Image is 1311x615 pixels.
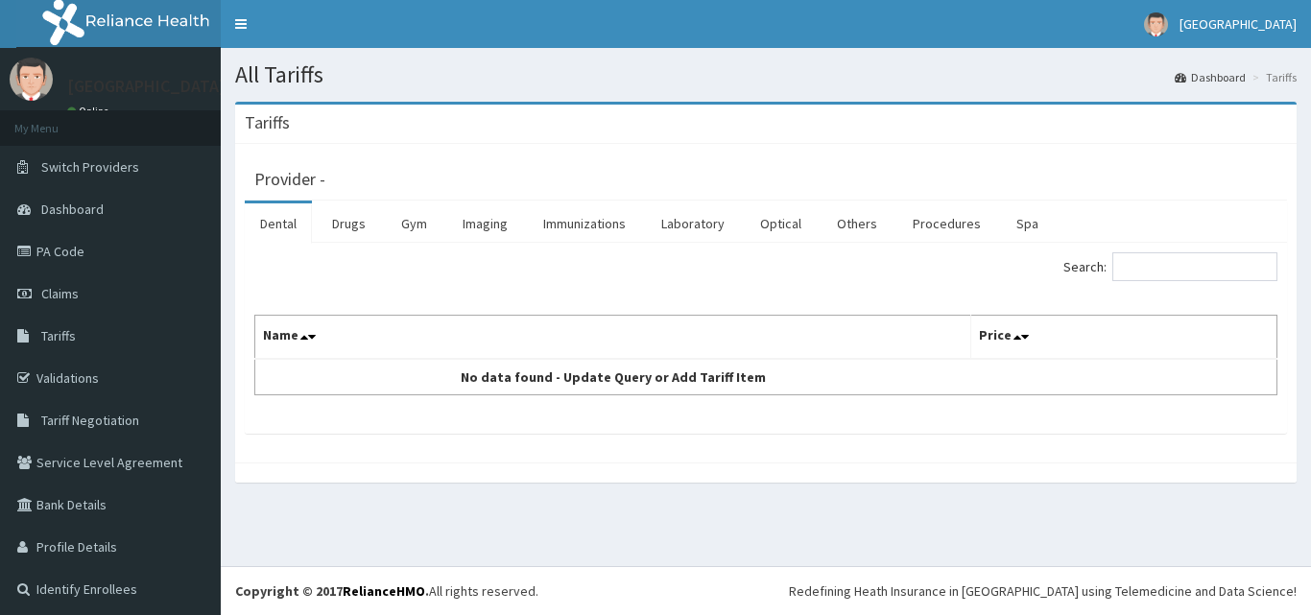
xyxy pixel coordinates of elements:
[235,582,429,600] strong: Copyright © 2017 .
[41,201,104,218] span: Dashboard
[343,582,425,600] a: RelianceHMO
[67,78,226,95] p: [GEOGRAPHIC_DATA]
[822,203,893,244] a: Others
[221,566,1311,615] footer: All rights reserved.
[1063,252,1277,281] label: Search:
[255,359,971,395] td: No data found - Update Query or Add Tariff Item
[1180,15,1297,33] span: [GEOGRAPHIC_DATA]
[254,171,325,188] h3: Provider -
[970,316,1277,360] th: Price
[41,285,79,302] span: Claims
[1248,69,1297,85] li: Tariffs
[386,203,442,244] a: Gym
[10,58,53,101] img: User Image
[67,105,113,118] a: Online
[1112,252,1277,281] input: Search:
[255,316,971,360] th: Name
[528,203,641,244] a: Immunizations
[41,327,76,344] span: Tariffs
[1175,69,1246,85] a: Dashboard
[745,203,817,244] a: Optical
[1144,12,1168,36] img: User Image
[1001,203,1054,244] a: Spa
[41,158,139,176] span: Switch Providers
[245,114,290,131] h3: Tariffs
[245,203,312,244] a: Dental
[789,581,1297,601] div: Redefining Heath Insurance in [GEOGRAPHIC_DATA] using Telemedicine and Data Science!
[447,203,523,244] a: Imaging
[897,203,996,244] a: Procedures
[41,412,139,429] span: Tariff Negotiation
[646,203,740,244] a: Laboratory
[317,203,381,244] a: Drugs
[235,62,1297,87] h1: All Tariffs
